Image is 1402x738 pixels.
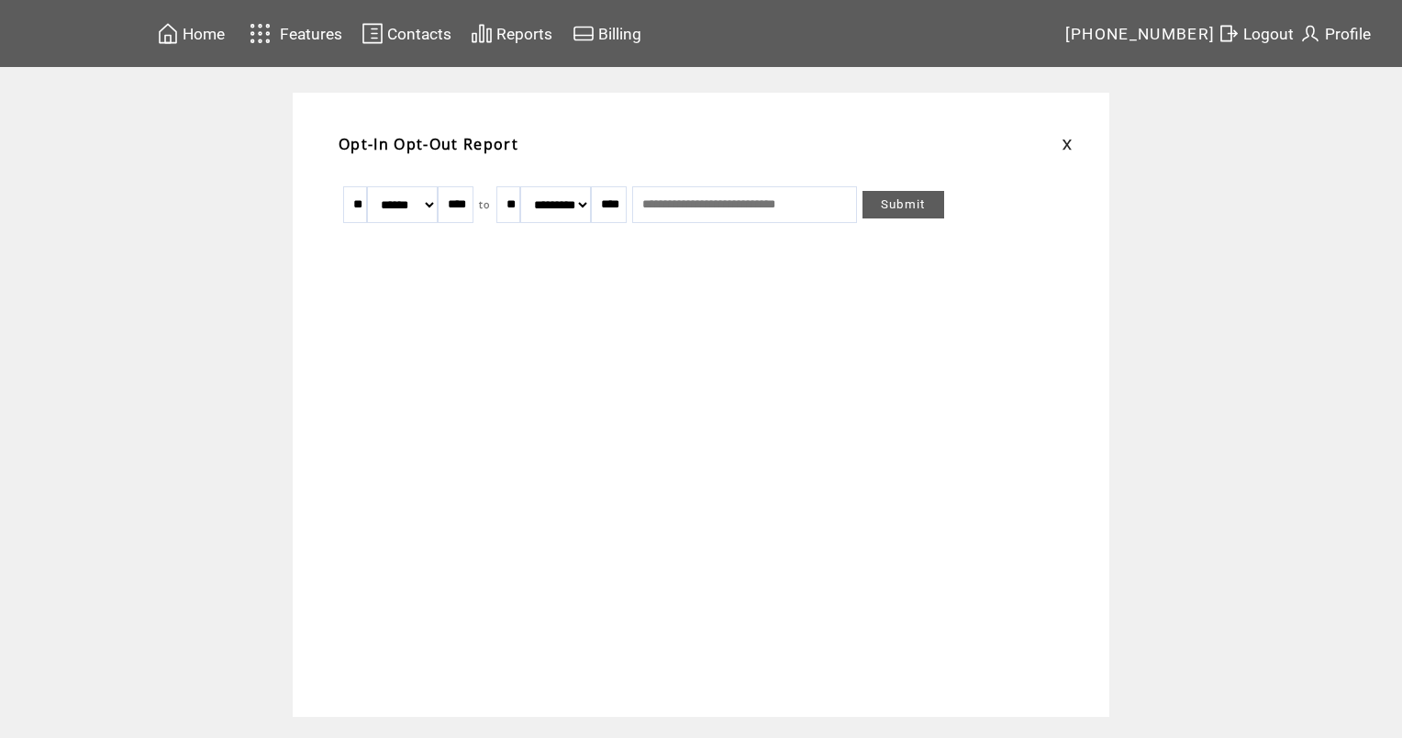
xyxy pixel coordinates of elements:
span: Contacts [387,25,451,43]
a: Submit [862,191,944,218]
span: Opt-In Opt-Out Report [339,134,518,154]
img: profile.svg [1299,22,1321,45]
span: Profile [1325,25,1371,43]
span: Billing [598,25,641,43]
span: [PHONE_NUMBER] [1065,25,1216,43]
a: Logout [1215,19,1296,48]
span: Reports [496,25,552,43]
span: to [479,198,491,211]
img: creidtcard.svg [573,22,595,45]
a: Reports [468,19,555,48]
span: Features [280,25,342,43]
span: Home [183,25,225,43]
span: Logout [1243,25,1294,43]
img: chart.svg [471,22,493,45]
img: contacts.svg [362,22,384,45]
img: features.svg [244,18,276,49]
a: Features [241,16,345,51]
a: Profile [1296,19,1374,48]
a: Billing [570,19,644,48]
img: exit.svg [1218,22,1240,45]
img: home.svg [157,22,179,45]
a: Home [154,19,228,48]
a: Contacts [359,19,454,48]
